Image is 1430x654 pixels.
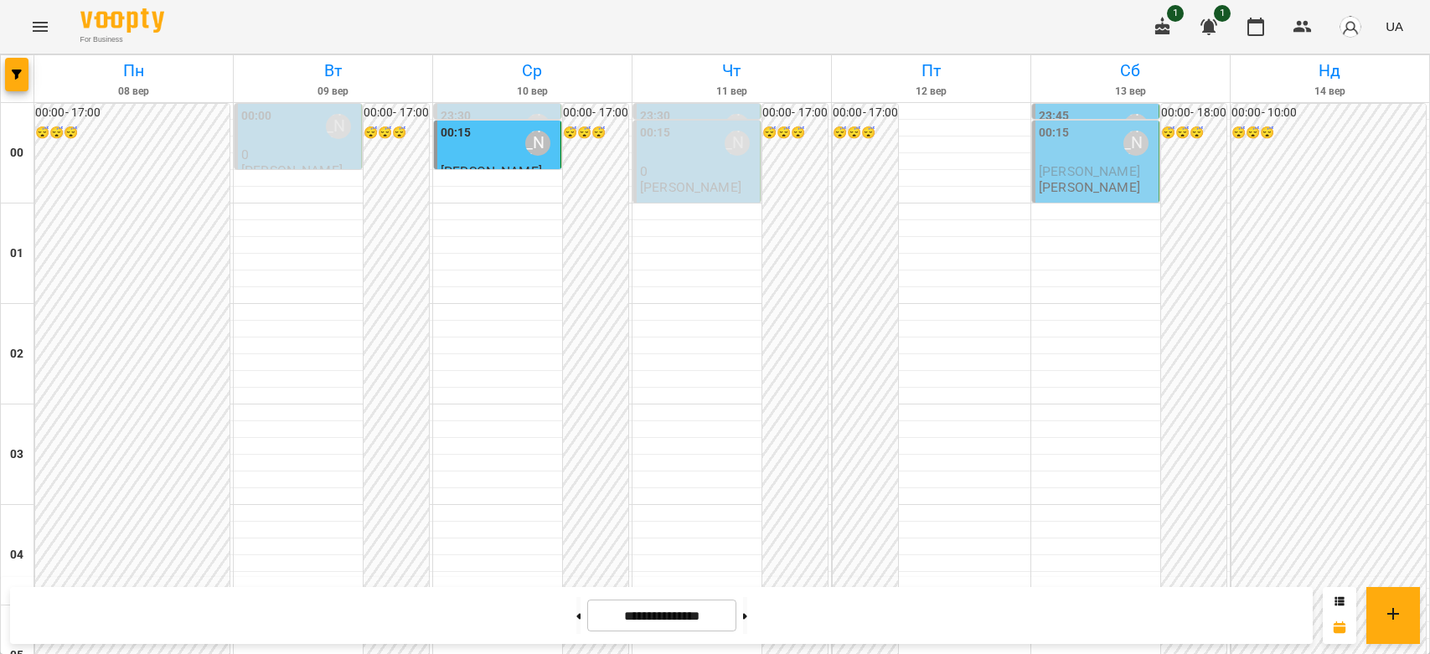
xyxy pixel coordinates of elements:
h6: 02 [10,345,23,363]
h6: 😴😴😴 [833,124,898,142]
h6: 00:00 - 17:00 [833,104,898,122]
div: Бондарєва Валерія [525,114,550,139]
span: [PERSON_NAME] [1039,163,1140,179]
div: Бондарєва Валерія [1123,114,1149,139]
h6: Чт [635,58,829,84]
h6: 09 вер [236,84,430,100]
p: [PERSON_NAME] [241,163,343,178]
h6: 😴😴😴 [35,124,230,142]
button: Menu [20,7,60,47]
p: 0 [640,164,756,178]
h6: 00:00 - 10:00 [1231,104,1426,122]
span: 1 [1167,5,1184,22]
h6: 00:00 - 18:00 [1161,104,1226,122]
h6: Пн [37,58,230,84]
h6: 08 вер [37,84,230,100]
h6: 00:00 - 17:00 [762,104,828,122]
h6: 00:00 - 17:00 [563,104,628,122]
label: 23:30 [640,107,671,126]
label: 00:15 [1039,124,1070,142]
div: Бондарєва Валерія [725,114,750,139]
h6: 😴😴😴 [563,124,628,142]
h6: Сб [1034,58,1227,84]
h6: 😴😴😴 [1231,124,1426,142]
p: 0 [241,147,358,162]
label: 23:30 [441,107,472,126]
button: UA [1379,11,1410,42]
img: avatar_s.png [1339,15,1362,39]
p: [PERSON_NAME] [1039,180,1140,194]
h6: Вт [236,58,430,84]
h6: 03 [10,445,23,464]
h6: 00 [10,144,23,162]
h6: 12 вер [834,84,1028,100]
span: For Business [80,34,164,45]
p: [PERSON_NAME] [640,180,741,194]
div: Бондарєва Валерія [326,114,351,139]
h6: Пт [834,58,1028,84]
label: 23:45 [1039,107,1070,126]
h6: 00:00 - 17:00 [364,104,429,122]
h6: 😴😴😴 [762,124,828,142]
img: Voopty Logo [80,8,164,33]
h6: Нд [1233,58,1427,84]
h6: 01 [10,245,23,263]
label: 00:00 [241,107,272,126]
span: 1 [1214,5,1231,22]
h6: 11 вер [635,84,829,100]
div: Бондарєва Валерія [1123,131,1149,156]
h6: 04 [10,546,23,564]
label: 00:15 [441,124,472,142]
span: [PERSON_NAME] [441,163,542,179]
span: UA [1386,18,1403,35]
div: Бондарєва Валерія [525,131,550,156]
div: Бондарєва Валерія [725,131,750,156]
h6: 😴😴😴 [1161,124,1226,142]
h6: 00:00 - 17:00 [35,104,230,122]
h6: 13 вер [1034,84,1227,100]
label: 00:15 [640,124,671,142]
h6: 😴😴😴 [364,124,429,142]
h6: Ср [436,58,629,84]
h6: 14 вер [1233,84,1427,100]
h6: 10 вер [436,84,629,100]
